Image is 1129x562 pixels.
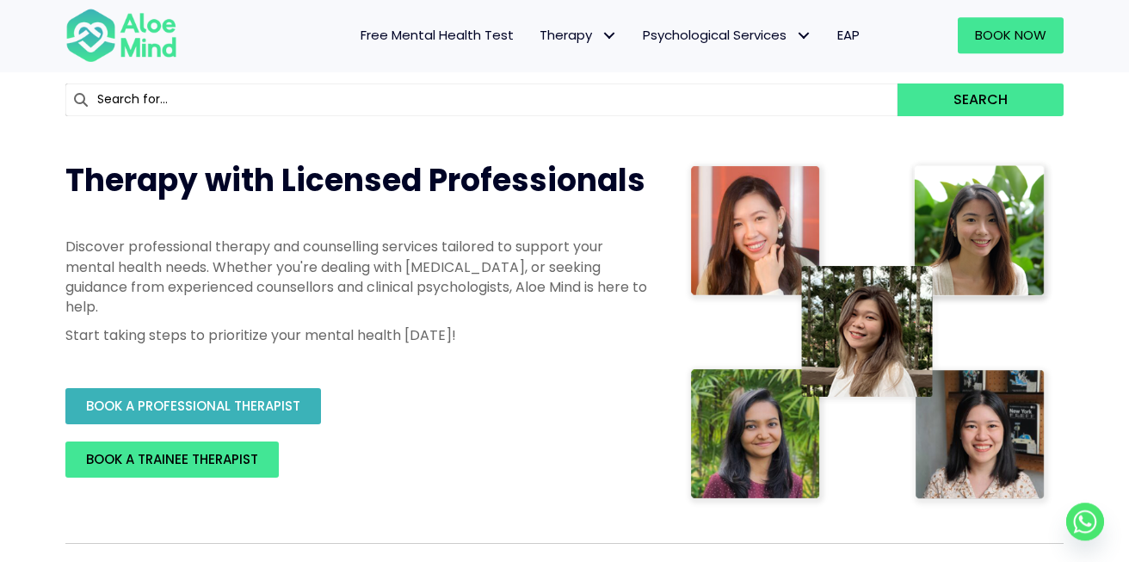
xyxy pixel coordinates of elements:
[975,26,1046,44] span: Book Now
[596,23,621,48] span: Therapy: submenu
[86,397,300,415] span: BOOK A PROFESSIONAL THERAPIST
[791,23,816,48] span: Psychological Services: submenu
[643,26,811,44] span: Psychological Services
[540,26,617,44] span: Therapy
[361,26,514,44] span: Free Mental Health Test
[65,442,279,478] a: BOOK A TRAINEE THERAPIST
[65,158,645,202] span: Therapy with Licensed Professionals
[86,450,258,468] span: BOOK A TRAINEE THERAPIST
[527,17,630,53] a: TherapyTherapy: submenu
[630,17,824,53] a: Psychological ServicesPsychological Services: submenu
[200,17,873,53] nav: Menu
[958,17,1064,53] a: Book Now
[65,325,651,345] p: Start taking steps to prioritize your mental health [DATE]!
[65,7,177,64] img: Aloe mind Logo
[1066,503,1104,540] a: Whatsapp
[685,159,1053,509] img: Therapist collage
[65,83,898,116] input: Search for...
[348,17,527,53] a: Free Mental Health Test
[837,26,860,44] span: EAP
[898,83,1064,116] button: Search
[65,237,651,317] p: Discover professional therapy and counselling services tailored to support your mental health nee...
[824,17,873,53] a: EAP
[65,388,321,424] a: BOOK A PROFESSIONAL THERAPIST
